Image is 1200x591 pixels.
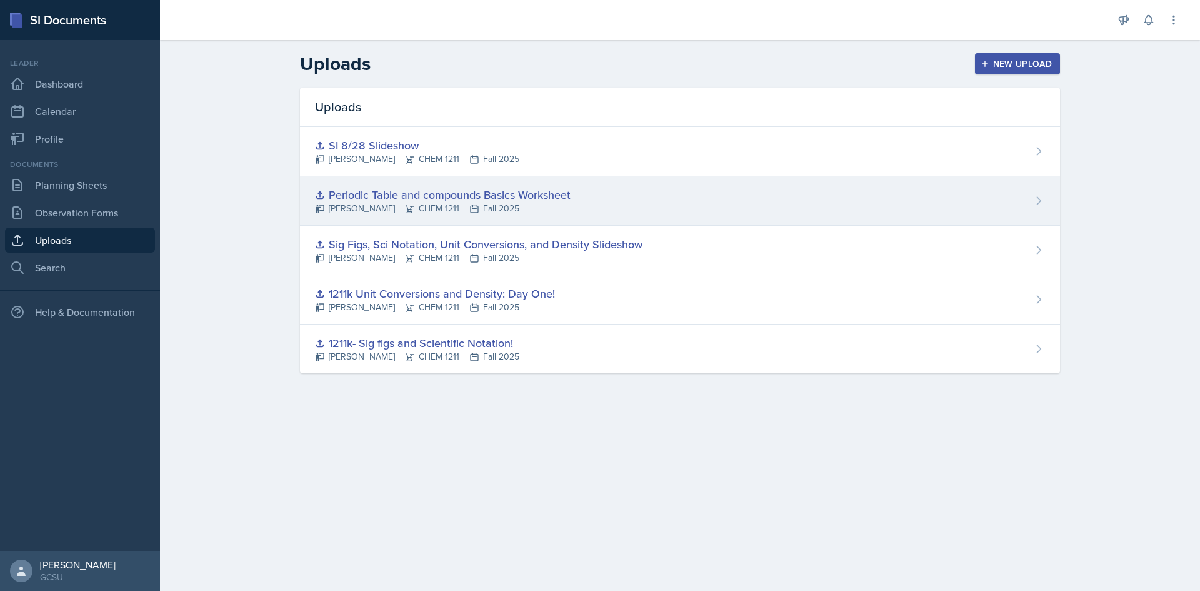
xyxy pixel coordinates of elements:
[5,159,155,170] div: Documents
[300,226,1060,275] a: Sig Figs, Sci Notation, Unit Conversions, and Density Slideshow [PERSON_NAME]CHEM 1211Fall 2025
[5,255,155,280] a: Search
[300,176,1060,226] a: Periodic Table and compounds Basics Worksheet [PERSON_NAME]CHEM 1211Fall 2025
[315,350,519,363] div: [PERSON_NAME] CHEM 1211 Fall 2025
[300,53,371,75] h2: Uploads
[315,153,519,166] div: [PERSON_NAME] CHEM 1211 Fall 2025
[315,335,519,351] div: 1211k- Sig figs and Scientific Notation!
[315,137,519,154] div: SI 8/28 Slideshow
[5,200,155,225] a: Observation Forms
[5,99,155,124] a: Calendar
[315,186,571,203] div: Periodic Table and compounds Basics Worksheet
[315,285,555,302] div: 1211k Unit Conversions and Density: Day One!
[5,173,155,198] a: Planning Sheets
[315,202,571,215] div: [PERSON_NAME] CHEM 1211 Fall 2025
[983,59,1052,69] div: New Upload
[315,236,642,253] div: Sig Figs, Sci Notation, Unit Conversions, and Density Slideshow
[315,251,642,265] div: [PERSON_NAME] CHEM 1211 Fall 2025
[5,71,155,96] a: Dashboard
[5,58,155,69] div: Leader
[40,571,116,583] div: GCSU
[5,228,155,253] a: Uploads
[5,126,155,151] a: Profile
[300,88,1060,127] div: Uploads
[300,275,1060,325] a: 1211k Unit Conversions and Density: Day One! [PERSON_NAME]CHEM 1211Fall 2025
[315,301,555,314] div: [PERSON_NAME] CHEM 1211 Fall 2025
[5,300,155,325] div: Help & Documentation
[40,558,116,571] div: [PERSON_NAME]
[975,53,1061,74] button: New Upload
[300,325,1060,373] a: 1211k- Sig figs and Scientific Notation! [PERSON_NAME]CHEM 1211Fall 2025
[300,127,1060,176] a: SI 8/28 Slideshow [PERSON_NAME]CHEM 1211Fall 2025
